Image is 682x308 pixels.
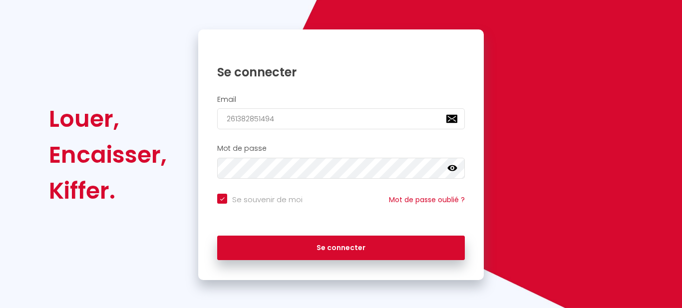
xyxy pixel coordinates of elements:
[389,195,465,205] a: Mot de passe oublié ?
[217,144,465,153] h2: Mot de passe
[217,108,465,129] input: Ton Email
[8,4,38,34] button: Ouvrir le widget de chat LiveChat
[217,95,465,104] h2: Email
[217,236,465,261] button: Se connecter
[49,173,167,209] div: Kiffer.
[49,101,167,137] div: Louer,
[49,137,167,173] div: Encaisser,
[217,64,465,80] h1: Se connecter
